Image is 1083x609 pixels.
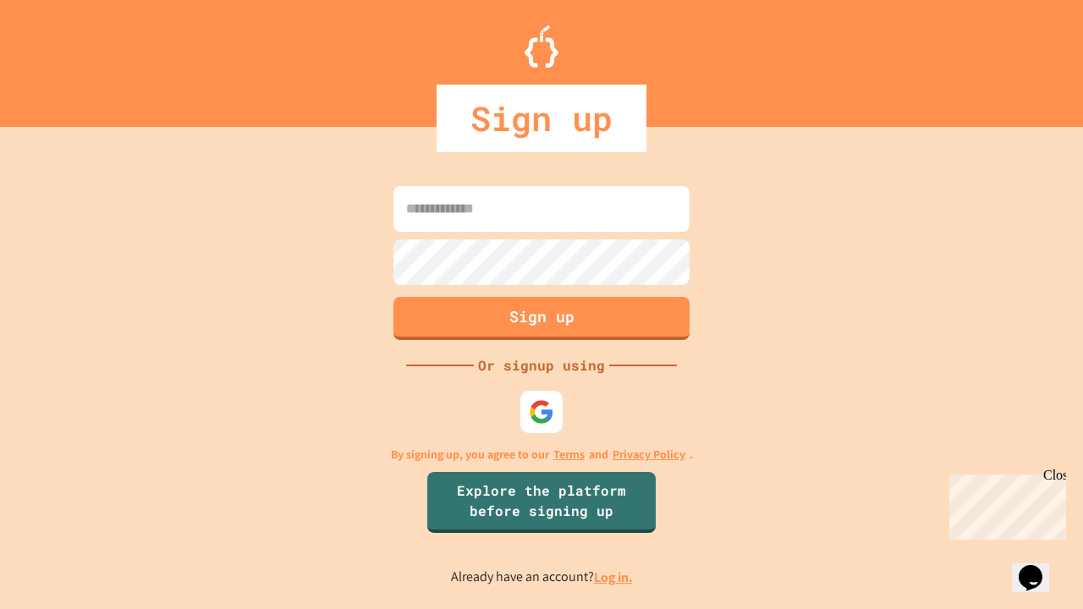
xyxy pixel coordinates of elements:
[451,567,633,588] p: Already have an account?
[553,446,585,464] a: Terms
[474,355,609,376] div: Or signup using
[943,468,1066,540] iframe: chat widget
[525,25,558,68] img: Logo.svg
[529,399,554,425] img: google-icon.svg
[393,297,690,340] button: Sign up
[613,446,685,464] a: Privacy Policy
[427,472,656,533] a: Explore the platform before signing up
[1012,541,1066,592] iframe: chat widget
[7,7,117,107] div: Chat with us now!Close
[594,568,633,586] a: Log in.
[391,446,693,464] p: By signing up, you agree to our and .
[437,85,646,152] div: Sign up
